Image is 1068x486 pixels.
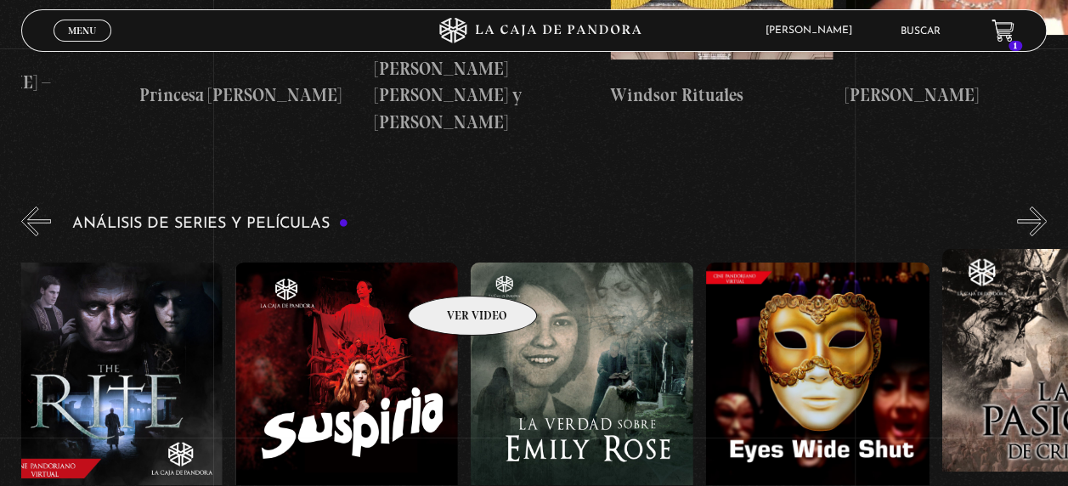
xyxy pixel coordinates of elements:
a: 1 [992,20,1014,42]
h4: [PERSON_NAME] [PERSON_NAME] y [PERSON_NAME] [374,55,596,136]
span: 1 [1009,41,1022,51]
span: [PERSON_NAME] [756,25,868,36]
h4: Windsor Rituales [610,82,833,109]
span: Menu [68,25,96,36]
h3: Análisis de series y películas [72,216,348,232]
button: Previous [21,206,51,236]
a: Buscar [901,26,941,37]
span: Cerrar [63,40,103,52]
button: Next [1017,206,1047,236]
h4: [PERSON_NAME] [845,82,1068,109]
h4: Princesa [PERSON_NAME] [138,82,361,109]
